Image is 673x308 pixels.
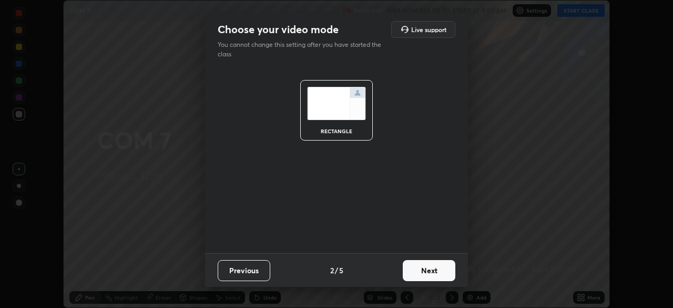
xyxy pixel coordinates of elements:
[315,128,358,134] div: rectangle
[218,260,270,281] button: Previous
[339,265,343,276] h4: 5
[218,40,388,59] p: You cannot change this setting after you have started the class
[218,23,339,36] h2: Choose your video mode
[411,26,446,33] h5: Live support
[335,265,338,276] h4: /
[330,265,334,276] h4: 2
[307,87,366,120] img: normalScreenIcon.ae25ed63.svg
[403,260,455,281] button: Next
